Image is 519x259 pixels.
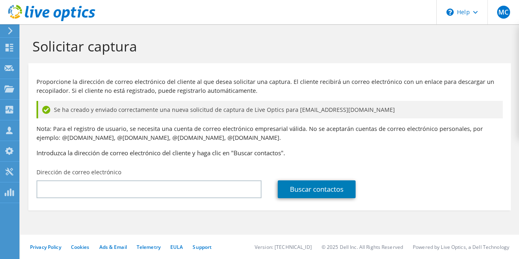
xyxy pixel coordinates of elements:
[30,244,61,250] a: Privacy Policy
[322,244,403,250] li: © 2025 Dell Inc. All Rights Reserved
[32,38,503,55] h1: Solicitar captura
[170,244,183,250] a: EULA
[54,105,395,114] span: Se ha creado y enviado correctamente una nueva solicitud de captura de Live Optics para [EMAIL_AD...
[71,244,90,250] a: Cookies
[255,244,312,250] li: Version: [TECHNICAL_ID]
[413,244,509,250] li: Powered by Live Optics, a Dell Technology
[193,244,212,250] a: Support
[497,6,510,19] span: MC
[36,124,503,142] p: Nota: Para el registro de usuario, se necesita una cuenta de correo electrónico empresarial válid...
[99,244,127,250] a: Ads & Email
[36,148,503,157] h3: Introduzca la dirección de correo electrónico del cliente y haga clic en "Buscar contactos".
[36,77,503,95] p: Proporcione la dirección de correo electrónico del cliente al que desea solicitar una captura. El...
[278,180,356,198] a: Buscar contactos
[36,168,121,176] label: Dirección de correo electrónico
[137,244,161,250] a: Telemetry
[446,9,454,16] svg: \n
